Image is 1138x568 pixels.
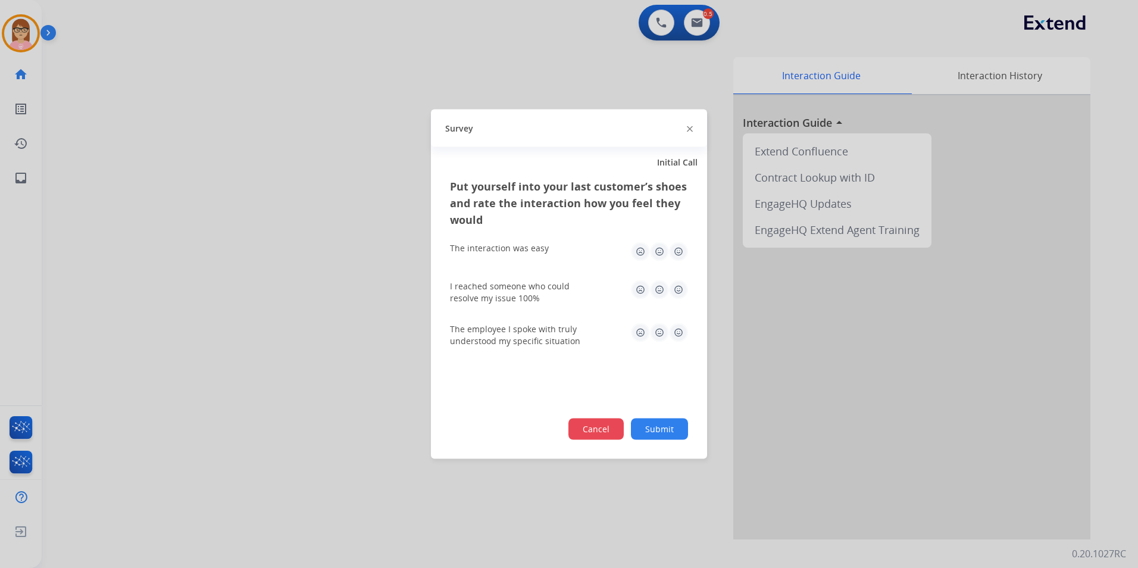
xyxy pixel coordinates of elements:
[568,419,624,440] button: Cancel
[450,323,593,347] div: The employee I spoke with truly understood my specific situation
[1072,547,1126,561] p: 0.20.1027RC
[450,242,549,254] div: The interaction was easy
[445,122,473,134] span: Survey
[687,126,693,132] img: close-button
[657,157,698,168] span: Initial Call
[450,280,593,304] div: I reached someone who could resolve my issue 100%
[631,419,688,440] button: Submit
[450,178,688,228] h3: Put yourself into your last customer’s shoes and rate the interaction how you feel they would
